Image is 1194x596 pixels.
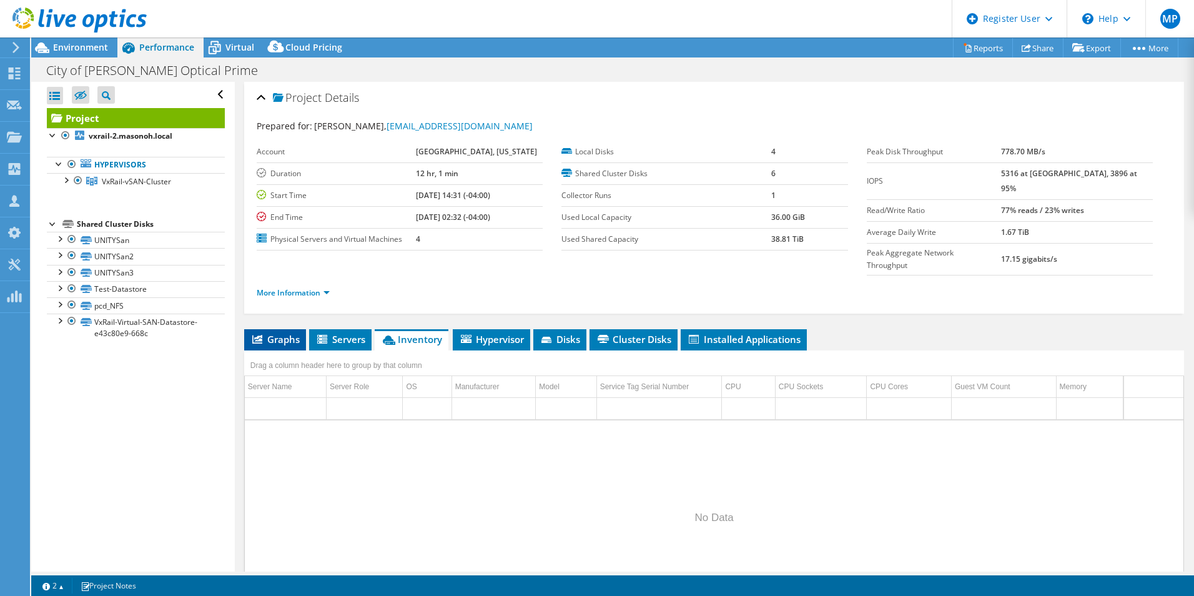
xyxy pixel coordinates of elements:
h1: City of [PERSON_NAME] Optical Prime [41,64,277,77]
a: Export [1063,38,1121,57]
b: 778.70 MB/s [1001,146,1045,157]
div: Service Tag Serial Number [600,379,719,394]
label: Start Time [257,189,416,202]
td: Column OS, Filter cell [403,397,451,419]
td: Column CPU Sockets, Filter cell [775,397,867,419]
td: Model Column [536,376,596,398]
a: 2 [34,578,72,594]
a: More [1120,38,1178,57]
b: 5316 at [GEOGRAPHIC_DATA], 3896 at 95% [1001,168,1137,194]
span: Graphs [250,333,300,345]
label: Prepared for: [257,120,312,132]
label: Read/Write Ratio [867,204,1001,217]
td: CPU Sockets Column [775,376,867,398]
span: VxRail-vSAN-Cluster [102,176,171,187]
b: 1.67 TiB [1001,227,1029,237]
td: CPU Cores Column [867,376,952,398]
b: 36.00 GiB [771,212,805,222]
td: Column Guest VM Count, Filter cell [951,397,1056,419]
a: More Information [257,287,330,298]
td: Column CPU Cores, Filter cell [867,397,952,419]
b: 77% reads / 23% writes [1001,205,1084,216]
label: Peak Disk Throughput [867,146,1001,158]
div: Manufacturer [455,379,533,394]
div: CPU Sockets [779,379,823,394]
b: [GEOGRAPHIC_DATA], [US_STATE] [416,146,537,157]
a: [EMAIL_ADDRESS][DOMAIN_NAME] [387,120,533,132]
label: Shared Cluster Disks [561,167,771,180]
div: Server Name [248,379,323,394]
td: Column Model, Filter cell [536,397,596,419]
span: Performance [139,41,194,53]
b: 4 [771,146,776,157]
td: Server Role Column [326,376,403,398]
td: Column Service Tag Serial Number, Filter cell [596,397,722,419]
div: CPU [725,379,771,394]
a: VxRail-Virtual-SAN-Datastore-e43c80e9-668c [47,314,225,341]
label: Average Daily Write [867,226,1001,239]
span: Environment [53,41,108,53]
label: Used Local Capacity [561,211,771,224]
td: OS Column [403,376,451,398]
span: Virtual [225,41,254,53]
span: Cluster Disks [596,333,671,345]
span: Servers [315,333,365,345]
span: Cloud Pricing [285,41,342,53]
a: Project [47,108,225,128]
a: Hypervisors [47,157,225,173]
a: UNITYSan3 [47,265,225,281]
span: Disks [540,333,580,345]
td: CPU Column [722,376,775,398]
span: Installed Applications [687,333,801,345]
td: Guest VM Count Column [951,376,1056,398]
b: 17.15 gigabits/s [1001,254,1057,264]
td: Column CPU, Filter cell [722,397,775,419]
a: Project Notes [72,578,145,594]
span: Project [273,92,322,104]
label: Account [257,146,416,158]
div: Shared Cluster Disks [77,217,225,232]
span: [PERSON_NAME], [314,120,533,132]
label: Physical Servers and Virtual Machines [257,233,416,246]
b: 12 hr, 1 min [416,168,458,179]
b: 4 [416,234,420,244]
div: Guest VM Count [955,379,1010,394]
div: CPU Cores [870,379,908,394]
td: Column Manufacturer, Filter cell [451,397,536,419]
td: Column Server Name, Filter cell [245,397,327,419]
label: Local Disks [561,146,771,158]
span: Inventory [381,333,442,345]
a: VxRail-vSAN-Cluster [47,173,225,189]
label: Collector Runs [561,189,771,202]
svg: \n [1082,13,1093,24]
a: UNITYSan [47,232,225,248]
div: Server Role [330,379,400,394]
a: Share [1012,38,1063,57]
b: [DATE] 14:31 (-04:00) [416,190,490,201]
a: pcd_NFS [47,297,225,314]
label: End Time [257,211,416,224]
a: Reports [953,38,1013,57]
td: Column Server Role, Filter cell [326,397,403,419]
span: Details [325,90,359,105]
label: IOPS [867,175,1001,187]
label: Peak Aggregate Network Throughput [867,247,1001,272]
b: 6 [771,168,776,179]
a: Test-Datastore [47,281,225,297]
td: Service Tag Serial Number Column [596,376,722,398]
label: Duration [257,167,416,180]
td: Column Memory, Filter cell [1056,397,1123,419]
td: Memory Column [1056,376,1123,398]
a: UNITYSan2 [47,248,225,264]
div: Memory [1060,379,1120,394]
span: MP [1160,9,1180,29]
div: Drag a column header here to group by that column [247,357,425,374]
a: vxrail-2.masonoh.local [47,128,225,144]
b: [DATE] 02:32 (-04:00) [416,212,490,222]
b: 38.81 TiB [771,234,804,244]
div: OS [406,379,448,394]
td: Server Name Column [245,376,327,398]
label: Used Shared Capacity [561,233,771,246]
td: Manufacturer Column [451,376,536,398]
span: Hypervisor [459,333,524,345]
